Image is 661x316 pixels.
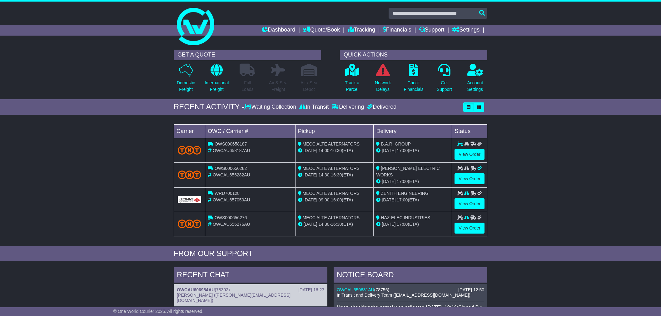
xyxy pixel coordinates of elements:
[303,215,360,220] span: MECC ALTE ALTERNATORS
[467,63,484,96] a: AccountSettings
[178,196,201,203] img: GetCarrierServiceLogo
[382,197,395,202] span: [DATE]
[397,179,408,184] span: 17:00
[381,215,430,220] span: HAZ-ELEC INDUSTRIES
[365,104,396,111] div: Delivered
[215,141,247,146] span: OWS000658187
[213,148,250,153] span: OWCAU658187AU
[382,222,395,227] span: [DATE]
[295,124,374,138] td: Pickup
[298,172,371,178] div: - (ETA)
[376,287,388,292] span: 78756
[437,80,452,93] p: Get Support
[319,222,330,227] span: 14:30
[382,148,395,153] span: [DATE]
[374,124,452,138] td: Delivery
[174,102,244,111] div: RECENT ACTIVITY -
[383,25,411,36] a: Financials
[319,197,330,202] span: 09:00
[177,80,195,93] p: Domestic Freight
[174,249,487,258] div: FROM OUR SUPPORT
[375,80,391,93] p: Network Delays
[376,221,449,228] div: (ETA)
[178,220,201,228] img: TNT_Domestic.png
[298,221,371,228] div: - (ETA)
[397,148,408,153] span: 17:00
[331,197,342,202] span: 16:00
[304,222,317,227] span: [DATE]
[303,25,340,36] a: Quote/Book
[244,104,298,111] div: Waiting Collection
[455,198,485,209] a: View Order
[455,173,485,184] a: View Order
[381,141,411,146] span: B.A.R. GROUP
[177,287,215,292] a: OWCAU606954AU
[240,80,255,93] p: Full Loads
[319,148,330,153] span: 14:00
[375,63,391,96] a: NetworkDelays
[298,287,324,293] div: [DATE] 16:23
[303,141,360,146] span: MECC ALTE ALTERNATORS
[303,166,360,171] span: MECC ALTE ALTERNATORS
[178,146,201,154] img: TNT_Domestic.png
[304,148,317,153] span: [DATE]
[348,25,375,36] a: Tracking
[298,197,371,203] div: - (ETA)
[319,172,330,177] span: 14:30
[205,80,229,93] p: International Freight
[452,124,487,138] td: Status
[298,147,371,154] div: - (ETA)
[213,197,250,202] span: OWCAU657050AU
[216,287,228,292] span: 78392
[436,63,452,96] a: GetSupport
[376,166,440,177] span: [PERSON_NAME] ELECTRIC WORKS
[376,178,449,185] div: (ETA)
[213,222,250,227] span: OWCAU656276AU
[467,80,483,93] p: Account Settings
[269,80,287,93] p: Air & Sea Freight
[455,223,485,234] a: View Order
[419,25,445,36] a: Support
[381,191,428,196] span: ZENITH ENGINEERING
[458,287,484,293] div: [DATE] 12:50
[174,124,205,138] td: Carrier
[303,191,360,196] span: MECC ALTE ALTERNATORS
[174,50,321,60] div: GET A QUOTE
[304,197,317,202] span: [DATE]
[215,191,240,196] span: WRD700128
[452,25,480,36] a: Settings
[176,63,195,96] a: DomesticFreight
[178,170,201,179] img: TNT_Domestic.png
[301,80,317,93] p: Air / Sea Depot
[345,63,360,96] a: Track aParcel
[330,104,365,111] div: Delivering
[382,179,395,184] span: [DATE]
[397,197,408,202] span: 17:00
[205,124,296,138] td: OWC / Carrier #
[337,293,470,298] span: In Transit and Delivery Team ([EMAIL_ADDRESS][DOMAIN_NAME])
[331,172,342,177] span: 16:30
[113,309,204,314] span: © One World Courier 2025. All rights reserved.
[204,63,229,96] a: InternationalFreight
[334,267,487,284] div: NOTICE BOARD
[262,25,295,36] a: Dashboard
[174,267,327,284] div: RECENT CHAT
[331,222,342,227] span: 16:30
[331,148,342,153] span: 16:30
[215,215,247,220] span: OWS000656276
[455,149,485,160] a: View Order
[340,50,487,60] div: QUICK ACTIONS
[404,63,424,96] a: CheckFinancials
[215,166,247,171] span: OWS000656282
[298,104,330,111] div: In Transit
[376,147,449,154] div: (ETA)
[397,222,408,227] span: 17:00
[304,172,317,177] span: [DATE]
[177,287,324,293] div: ( )
[337,287,374,292] a: OWCAU650631AU
[213,172,250,177] span: OWCAU656282AU
[337,287,484,293] div: ( )
[376,197,449,203] div: (ETA)
[177,293,291,303] span: [PERSON_NAME] ([PERSON_NAME][EMAIL_ADDRESS][DOMAIN_NAME])
[404,80,424,93] p: Check Financials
